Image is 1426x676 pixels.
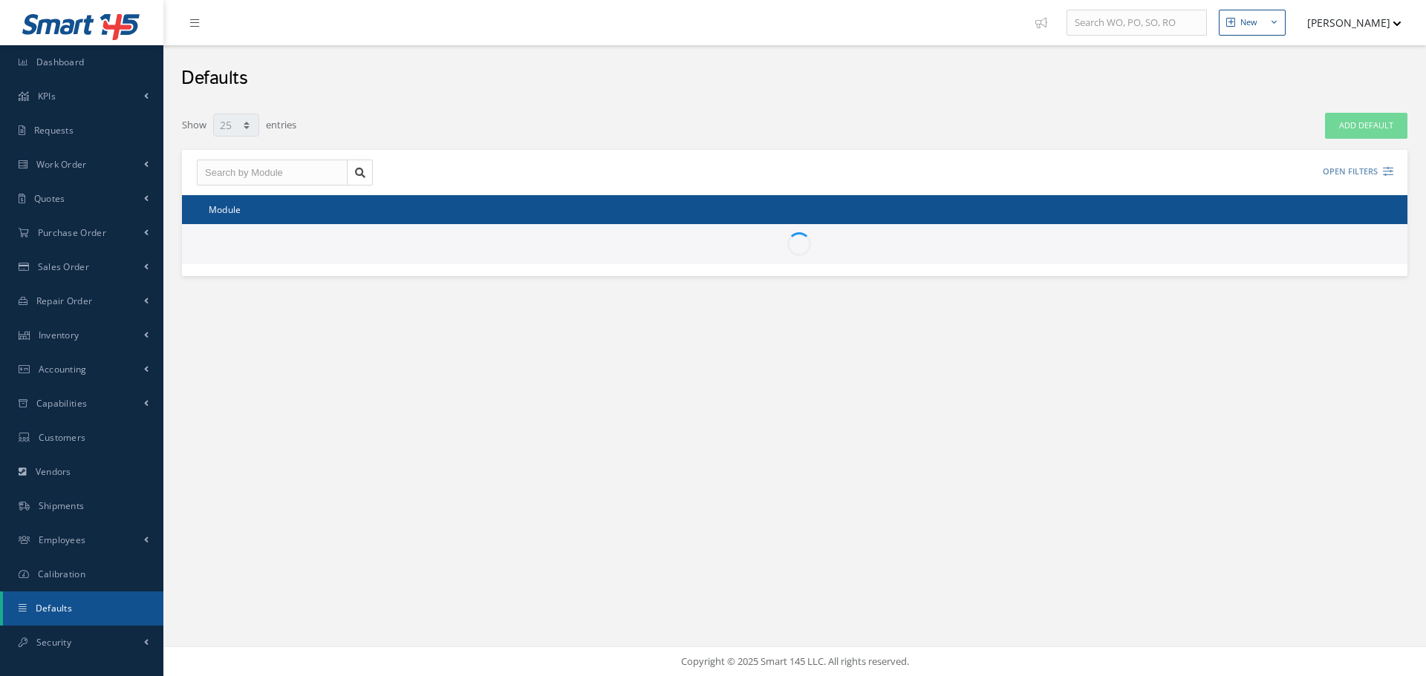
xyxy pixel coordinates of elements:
[36,602,72,614] span: Defaults
[39,329,79,341] span: Inventory
[1240,16,1257,29] div: New
[3,591,163,626] a: Defaults
[39,534,86,546] span: Employees
[1219,10,1286,36] button: New
[182,112,206,133] label: Show
[36,56,85,68] span: Dashboard
[36,158,87,171] span: Work Order
[36,465,71,478] span: Vendors
[178,654,1411,669] div: Copyright © 2025 Smart 145 LLC. All rights reserved.
[1293,8,1401,37] button: [PERSON_NAME]
[38,568,85,580] span: Calibration
[1325,113,1407,139] a: ADD DEFAULT
[36,295,93,307] span: Repair Order
[39,363,87,375] span: Accounting
[38,260,89,273] span: Sales Order
[39,499,85,512] span: Shipments
[38,90,56,102] span: KPIs
[197,160,348,186] input: Search by Module
[34,124,74,137] span: Requests
[266,112,296,133] label: entries
[36,636,71,649] span: Security
[1067,10,1207,36] input: Search WO, PO, SO, RO
[38,226,106,239] span: Purchase Order
[36,397,88,410] span: Capabilities
[181,68,247,90] h2: Defaults
[34,192,65,205] span: Quotes
[39,431,86,444] span: Customers
[209,202,241,216] span: Module
[1309,160,1393,184] button: Open Filters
